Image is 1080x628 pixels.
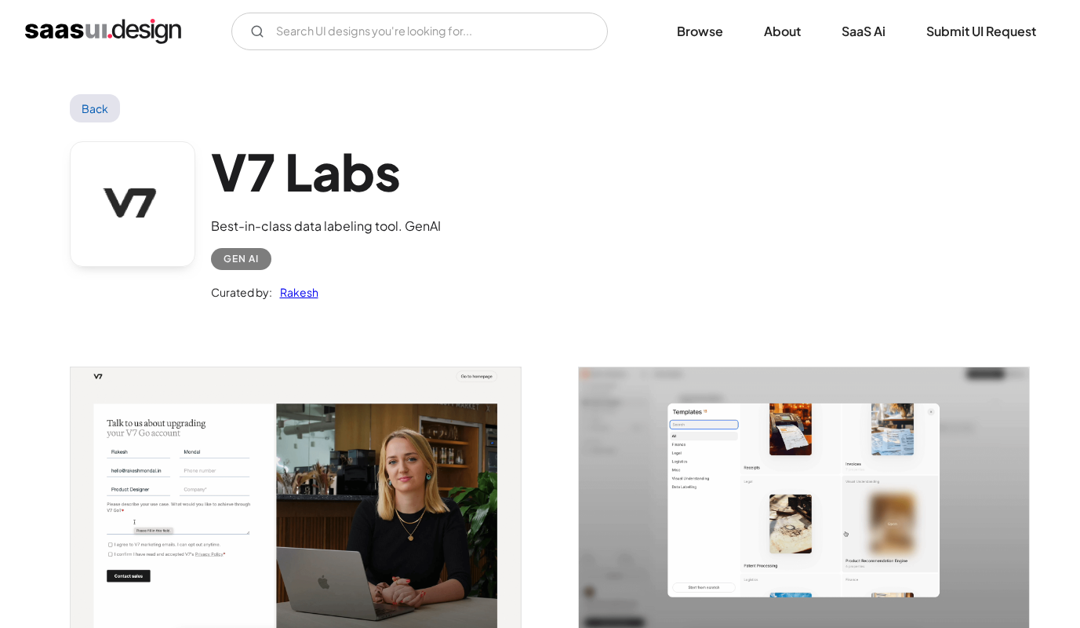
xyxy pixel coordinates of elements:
[272,283,318,301] a: Rakesh
[224,250,259,268] div: Gen AI
[907,14,1055,49] a: Submit UI Request
[25,19,181,44] a: home
[231,13,608,50] form: Email Form
[211,283,272,301] div: Curated by:
[658,14,742,49] a: Browse
[70,94,121,122] a: Back
[231,13,608,50] input: Search UI designs you're looking for...
[211,217,441,235] div: Best-in-class data labeling tool. GenAI
[823,14,904,49] a: SaaS Ai
[745,14,820,49] a: About
[211,141,441,202] h1: V7 Labs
